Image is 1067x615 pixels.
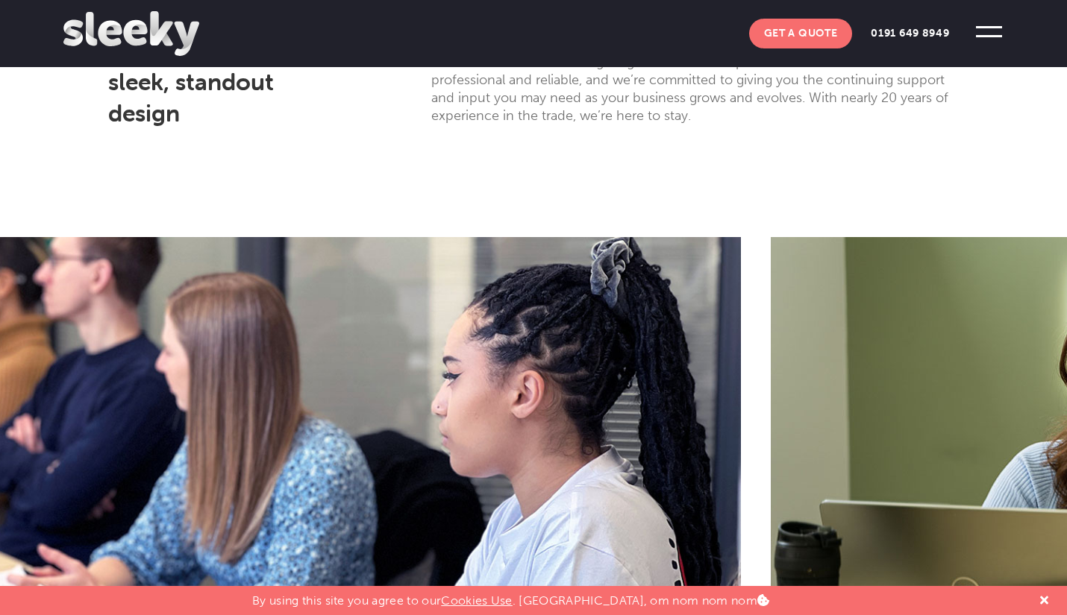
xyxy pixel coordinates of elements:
[63,11,199,56] img: Sleeky Web Design Newcastle
[431,35,959,124] p: At [GEOGRAPHIC_DATA], we are proud to say that far beyond short term gains, we are concerned with...
[108,35,346,129] h2: Our aim is simple: sleek, standout design
[252,586,769,608] p: By using this site you agree to our . [GEOGRAPHIC_DATA], om nom nom nom
[749,19,853,48] a: Get A Quote
[441,593,513,608] a: Cookies Use
[856,19,964,48] a: 0191 649 8949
